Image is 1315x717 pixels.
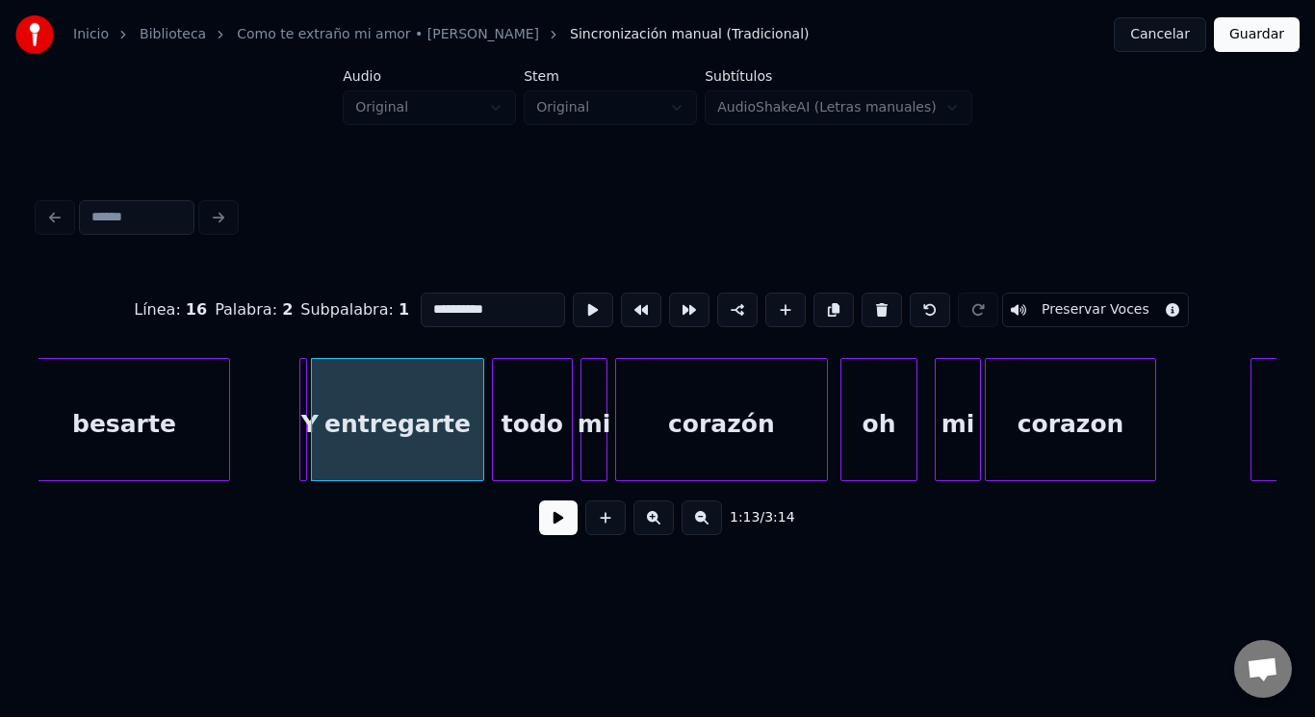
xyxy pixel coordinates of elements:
a: Biblioteca [140,25,206,44]
div: / [730,508,776,527]
button: Toggle [1002,293,1189,327]
a: Inicio [73,25,109,44]
span: 16 [186,300,207,319]
span: Sincronización manual (Tradicional) [570,25,809,44]
div: Palabra : [215,298,293,321]
button: Guardar [1214,17,1300,52]
button: Cancelar [1114,17,1206,52]
span: 3:14 [764,508,794,527]
label: Audio [343,69,516,83]
span: 1:13 [730,508,760,527]
nav: breadcrumb [73,25,809,44]
img: youka [15,15,54,54]
label: Subtítulos [705,69,972,83]
div: Subpalabra : [300,298,409,321]
div: Línea : [134,298,207,321]
label: Stem [524,69,697,83]
span: 2 [282,300,293,319]
a: Como te extraño mi amor • [PERSON_NAME] [237,25,539,44]
div: Chat abierto [1234,640,1292,698]
span: 1 [399,300,409,319]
